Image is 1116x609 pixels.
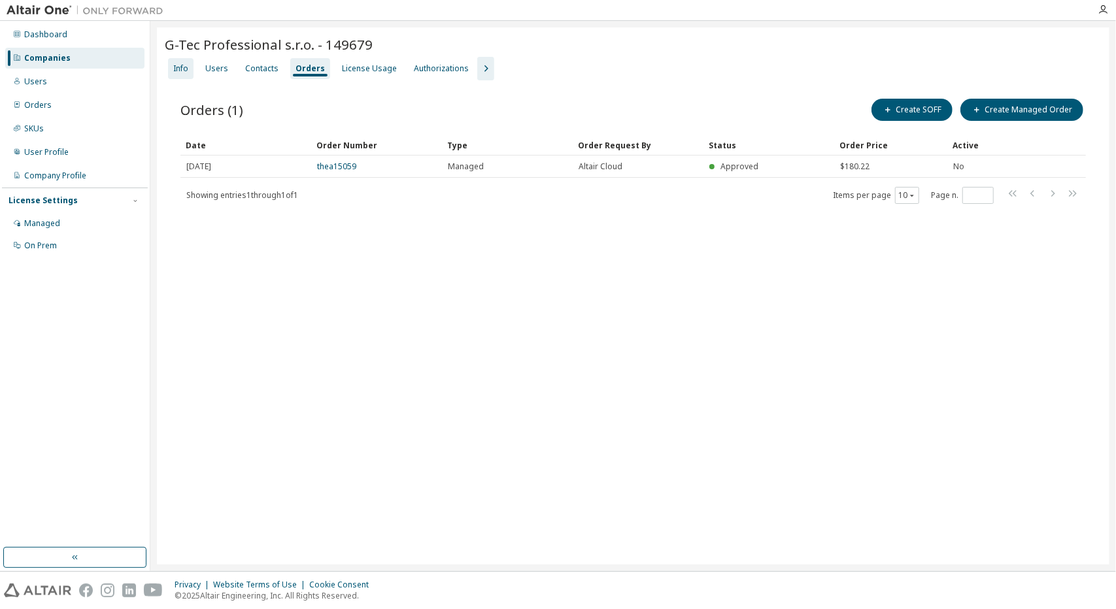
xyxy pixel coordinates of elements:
[709,135,829,156] div: Status
[578,135,698,156] div: Order Request By
[342,63,397,74] div: License Usage
[24,240,57,251] div: On Prem
[448,161,484,172] span: Managed
[213,580,309,590] div: Website Terms of Use
[871,99,953,121] button: Create SOFF
[186,135,306,156] div: Date
[833,187,919,204] span: Items per page
[7,4,170,17] img: Altair One
[101,584,114,597] img: instagram.svg
[24,171,86,181] div: Company Profile
[144,584,163,597] img: youtube.svg
[898,190,916,201] button: 10
[720,161,758,172] span: Approved
[173,63,188,74] div: Info
[24,76,47,87] div: Users
[175,580,213,590] div: Privacy
[24,29,67,40] div: Dashboard
[79,584,93,597] img: facebook.svg
[165,35,373,54] span: G-Tec Professional s.r.o. - 149679
[4,584,71,597] img: altair_logo.svg
[579,161,622,172] span: Altair Cloud
[186,189,298,201] span: Showing entries 1 through 1 of 1
[840,161,870,172] span: $180.22
[839,135,942,156] div: Order Price
[175,590,377,601] p: © 2025 Altair Engineering, Inc. All Rights Reserved.
[931,187,994,204] span: Page n.
[296,63,325,74] div: Orders
[24,147,69,157] div: User Profile
[205,63,228,74] div: Users
[245,63,279,74] div: Contacts
[24,53,71,63] div: Companies
[316,135,437,156] div: Order Number
[24,123,44,134] div: SKUs
[180,101,243,119] span: Orders (1)
[24,218,60,229] div: Managed
[8,195,78,206] div: License Settings
[953,135,1007,156] div: Active
[414,63,469,74] div: Authorizations
[953,161,964,172] span: No
[122,584,136,597] img: linkedin.svg
[309,580,377,590] div: Cookie Consent
[186,161,211,172] span: [DATE]
[24,100,52,110] div: Orders
[960,99,1083,121] button: Create Managed Order
[317,161,356,172] a: thea15059
[447,135,567,156] div: Type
